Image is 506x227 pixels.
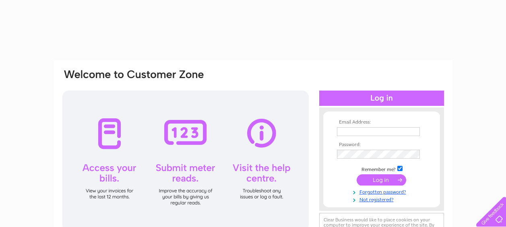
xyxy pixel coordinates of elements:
[335,165,428,173] td: Remember me?
[335,142,428,148] th: Password:
[335,120,428,125] th: Email Address:
[357,174,406,186] input: Submit
[337,195,428,203] a: Not registered?
[337,188,428,195] a: Forgotten password?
